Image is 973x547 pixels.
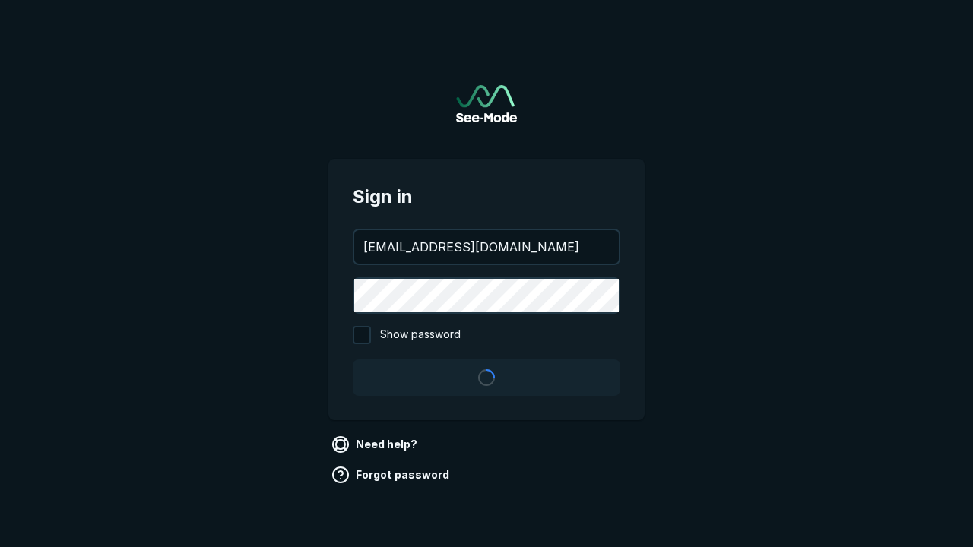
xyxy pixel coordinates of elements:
span: Sign in [353,183,620,210]
a: Forgot password [328,463,455,487]
img: See-Mode Logo [456,85,517,122]
a: Go to sign in [456,85,517,122]
a: Need help? [328,432,423,457]
input: your@email.com [354,230,619,264]
span: Show password [380,326,461,344]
